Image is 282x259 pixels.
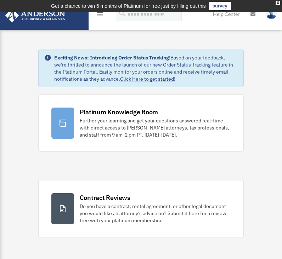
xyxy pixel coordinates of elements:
i: search [118,10,126,17]
div: Do you have a contract, rental agreement, or other legal document you would like an attorney's ad... [80,203,231,224]
a: Contract Reviews Do you have a contract, rental agreement, or other legal document you would like... [38,180,244,237]
img: Anderson Advisors Platinum Portal [3,8,67,22]
a: Platinum Knowledge Room Further your learning and get your questions answered real-time with dire... [38,94,244,152]
div: Further your learning and get your questions answered real-time with direct access to [PERSON_NAM... [80,117,231,138]
img: User Pic [266,9,277,19]
div: Get a chance to win 6 months of Platinum for free just by filling out this [51,2,206,10]
div: close [276,1,280,5]
a: Click Here to get started! [120,76,175,82]
div: Contract Reviews [80,193,130,202]
div: Platinum Knowledge Room [80,108,158,116]
i: menu [96,10,104,18]
div: Based on your feedback, we're thrilled to announce the launch of our new Order Status Tracking fe... [54,54,238,82]
strong: Exciting News: Introducing Order Status Tracking! [54,54,170,61]
a: menu [96,12,104,18]
a: survey [209,2,231,10]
